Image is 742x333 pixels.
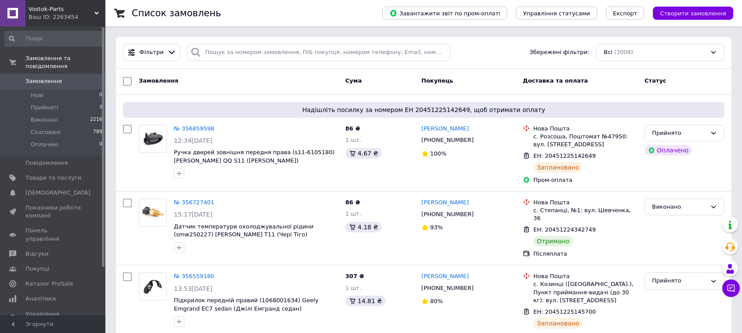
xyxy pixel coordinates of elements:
span: 2216 [90,116,102,124]
div: 14.81 ₴ [346,296,385,306]
span: Статус [645,77,666,84]
div: Виконано [652,203,706,212]
span: Збережені фільтри: [529,48,589,57]
a: Фото товару [139,199,167,227]
img: Фото товару [139,199,166,226]
a: [PERSON_NAME] [421,272,469,281]
div: Прийнято [652,129,706,138]
span: Доставка та оплата [523,77,588,84]
a: Фото товару [139,125,167,153]
span: Управління статусами [523,10,590,17]
span: Скасовані [31,128,61,136]
button: Чат з покупцем [722,279,740,297]
span: 80% [430,298,443,304]
a: Датчик температури охолоджувальної рідини (smw250227) [PERSON_NAME] T11 (Чері Тіго) [174,223,313,238]
span: Нові [31,91,43,99]
span: ЕН: 20451225142649 [533,152,596,159]
input: Пошук [4,31,103,47]
span: 93% [430,224,443,231]
span: Cума [346,77,362,84]
span: 86 ₴ [346,199,360,206]
span: [DEMOGRAPHIC_DATA] [25,189,90,197]
span: (3008) [614,49,633,55]
h1: Список замовлень [132,8,221,18]
div: Оплачено [645,145,692,156]
button: Експорт [606,7,645,20]
span: Аналітика [25,295,56,303]
span: Виконані [31,116,58,124]
input: Пошук за номером замовлення, ПІБ покупця, номером телефону, Email, номером накладної [187,44,450,61]
span: 0 [99,141,102,148]
span: Панель управління [25,227,81,243]
img: Фото товару [139,278,166,296]
span: Покупці [25,265,49,273]
a: Ручка дверей зовнішня передня права (s11-6105180) [PERSON_NAME] QQ S11 ([PERSON_NAME]) [174,149,335,164]
span: 3 [99,104,102,112]
div: Післяплата [533,250,638,258]
button: Управління статусами [516,7,597,20]
button: Завантажити звіт по пром-оплаті [382,7,507,20]
div: Заплановано [533,162,583,173]
button: Створити замовлення [653,7,733,20]
img: Фото товару [139,130,166,148]
span: 1 шт. [346,210,361,217]
span: 100% [430,150,447,157]
a: № 356727401 [174,199,214,206]
span: 86 ₴ [346,125,360,132]
div: [PHONE_NUMBER] [420,209,475,220]
a: [PERSON_NAME] [421,125,469,133]
div: Пром-оплата [533,176,638,184]
span: 1 шт. [346,285,361,291]
span: ЕН: 20451225145700 [533,308,596,315]
span: Каталог ProSale [25,280,73,288]
div: с. Розсоша, Поштомат №47950: вул. [STREET_ADDRESS] [533,133,638,148]
span: Замовлення [25,77,62,85]
div: 4.67 ₴ [346,148,382,159]
div: Нова Пошта [533,272,638,280]
div: Ваш ID: 2263454 [29,13,105,21]
a: № 356559180 [174,273,214,279]
span: Товари та послуги [25,174,81,182]
div: [PHONE_NUMBER] [420,134,475,146]
span: 12:34[DATE] [174,137,213,144]
span: ЕН: 20451224342749 [533,226,596,233]
div: Прийнято [652,276,706,286]
span: Управління сайтом [25,310,81,326]
span: Vostok-Parts [29,5,94,13]
span: 13:53[DATE] [174,285,213,292]
span: Покупець [421,77,454,84]
div: с. Козинці ([GEOGRAPHIC_DATA].), Пункт приймання-видачі (до 30 кг): вул. [STREET_ADDRESS] [533,280,638,304]
div: Нова Пошта [533,125,638,133]
span: 15:17[DATE] [174,211,213,218]
span: Надішліть посилку за номером ЕН 20451225142649, щоб отримати оплату [126,105,721,114]
a: Створити замовлення [644,10,733,16]
span: Створити замовлення [660,10,726,17]
span: 307 ₴ [346,273,364,279]
div: с. Степанці, №1: вул. Шевченка, 36 [533,206,638,222]
span: Фільтри [140,48,164,57]
span: 789 [93,128,102,136]
a: Підкрилок передній правий (1068001634) Geely Emgrand EC7 sedan (Джілі Емгранд седан) [174,297,318,312]
div: [PHONE_NUMBER] [420,282,475,294]
div: Отримано [533,236,573,246]
a: № 356859598 [174,125,214,132]
span: Замовлення та повідомлення [25,54,105,70]
div: Заплановано [533,318,583,329]
span: Показники роботи компанії [25,204,81,220]
span: Прийняті [31,104,58,112]
span: Експорт [613,10,638,17]
div: 4.18 ₴ [346,222,382,232]
a: [PERSON_NAME] [421,199,469,207]
div: Нова Пошта [533,199,638,206]
span: Завантажити звіт по пром-оплаті [389,9,500,17]
span: Замовлення [139,77,178,84]
span: 1 шт. [346,137,361,143]
span: Оплачені [31,141,58,148]
span: Всі [604,48,612,57]
span: Відгуки [25,250,48,258]
span: Повідомлення [25,159,68,167]
span: 0 [99,91,102,99]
